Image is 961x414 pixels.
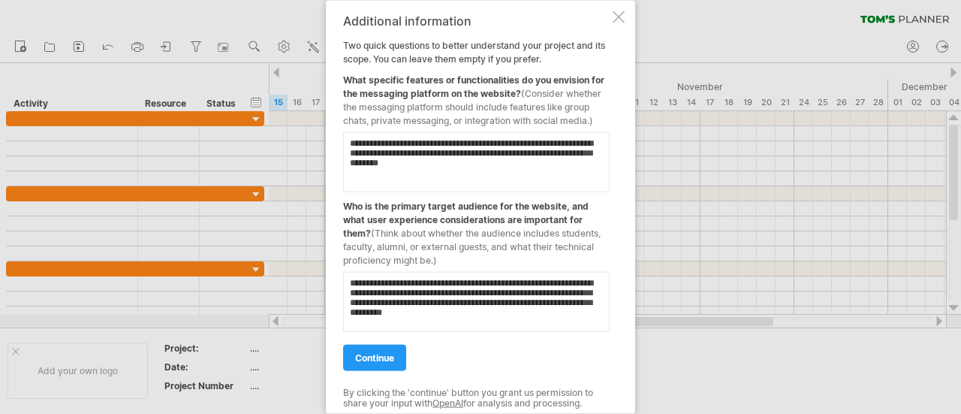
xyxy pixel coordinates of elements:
[343,387,610,409] div: By clicking the 'continue' button you grant us permission to share your input with for analysis a...
[355,352,394,363] span: continue
[343,14,610,400] div: Two quick questions to better understand your project and its scope. You can leave them empty if ...
[343,87,601,125] span: (Consider whether the messaging platform should include features like group chats, private messag...
[343,65,610,127] div: What specific features or functionalities do you envision for the messaging platform on the website?
[343,227,601,265] span: (Think about whether the audience includes students, faculty, alumni, or external guests, and wha...
[343,192,610,267] div: Who is the primary target audience for the website, and what user experience considerations are i...
[432,397,463,409] a: OpenAI
[343,14,610,27] div: Additional information
[343,344,406,370] a: continue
